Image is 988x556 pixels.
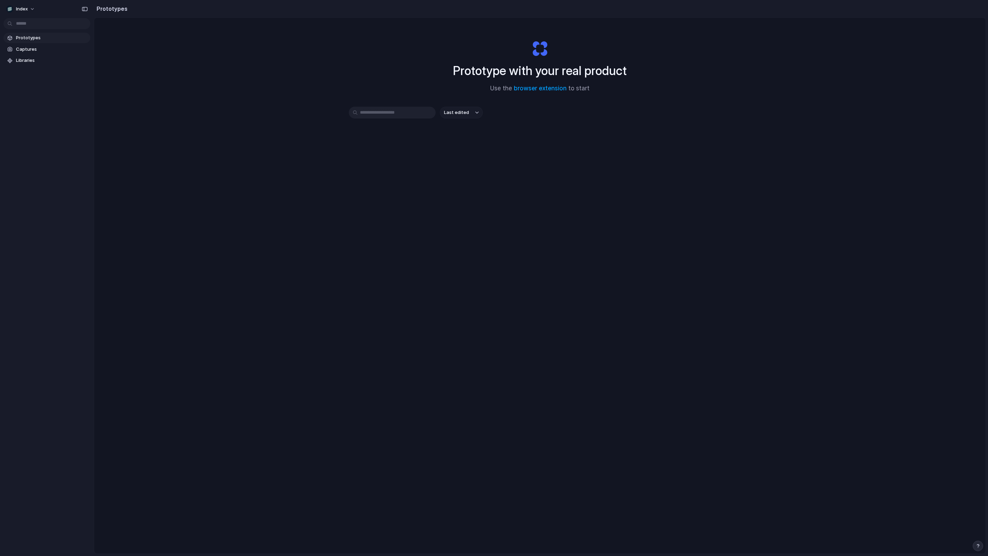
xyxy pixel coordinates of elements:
a: Captures [3,44,90,55]
span: Libraries [16,57,88,64]
a: browser extension [514,85,567,92]
a: Libraries [3,55,90,66]
span: Use the to start [490,84,590,93]
span: Index [16,6,28,13]
h2: Prototypes [94,5,127,13]
span: Last edited [444,109,469,116]
h1: Prototype with your real product [453,62,627,80]
button: Last edited [440,107,483,118]
a: Prototypes [3,33,90,43]
span: Prototypes [16,34,88,41]
span: Captures [16,46,88,53]
button: Index [3,3,39,15]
